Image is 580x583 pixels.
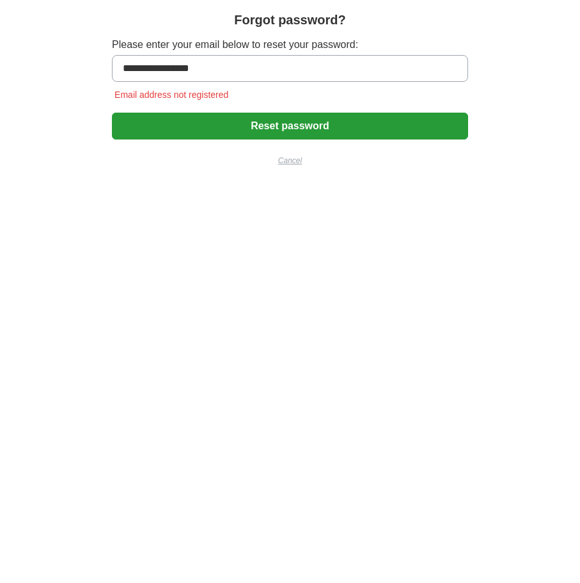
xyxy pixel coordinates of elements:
span: Email address not registered [112,90,231,100]
label: Please enter your email below to reset your password: [112,37,468,52]
button: Reset password [112,113,468,140]
h1: Forgot password? [234,10,345,29]
a: Cancel [112,155,468,166]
